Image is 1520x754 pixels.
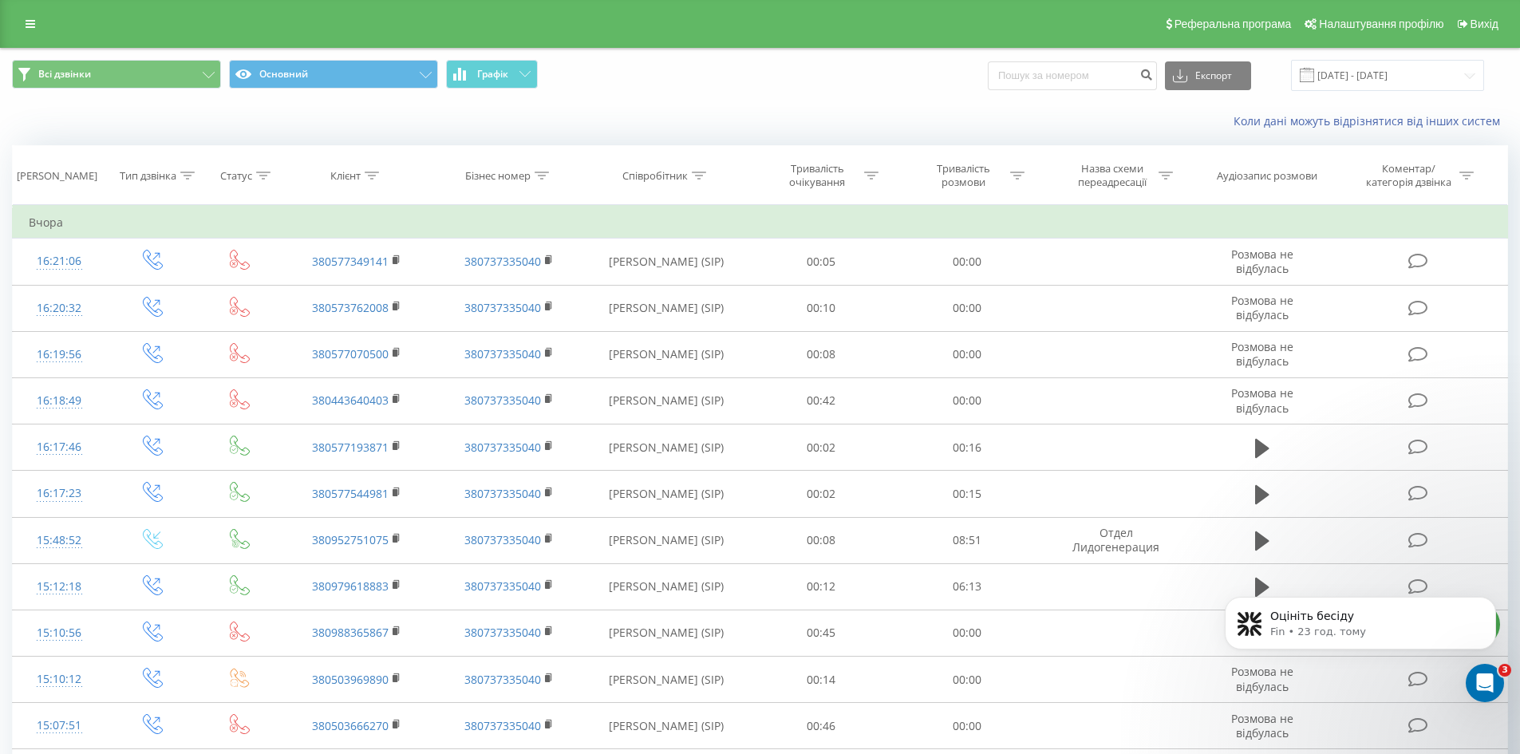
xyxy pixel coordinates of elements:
td: 00:00 [894,285,1040,331]
td: [PERSON_NAME] (SIP) [585,610,748,656]
td: 00:45 [748,610,894,656]
a: 380988365867 [312,625,389,640]
td: 00:00 [894,657,1040,703]
button: Експорт [1165,61,1251,90]
span: Розмова не відбулась [1231,711,1293,740]
td: 00:05 [748,239,894,285]
a: Коли дані можуть відрізнятися вiд інших систем [1234,113,1508,128]
td: [PERSON_NAME] (SIP) [585,563,748,610]
div: [PERSON_NAME] [17,169,97,183]
td: [PERSON_NAME] (SIP) [585,517,748,563]
span: Налаштування профілю [1319,18,1443,30]
td: [PERSON_NAME] (SIP) [585,285,748,331]
a: 380737335040 [464,393,541,408]
iframe: Intercom notifications повідомлення [1201,563,1520,711]
a: 380737335040 [464,486,541,501]
a: 380577544981 [312,486,389,501]
div: 16:17:23 [29,478,90,509]
div: Співробітник [622,169,688,183]
span: Вихід [1471,18,1498,30]
div: Коментар/категорія дзвінка [1362,162,1455,189]
span: 3 [1498,664,1511,677]
div: Тривалість розмови [921,162,1006,189]
a: 380737335040 [464,440,541,455]
td: 00:16 [894,424,1040,471]
div: Назва схеми переадресації [1069,162,1155,189]
div: 15:10:12 [29,664,90,695]
div: 16:19:56 [29,339,90,370]
span: Розмова не відбулась [1231,293,1293,322]
td: 00:14 [748,657,894,703]
span: Розмова не відбулась [1231,247,1293,276]
button: Основний [229,60,438,89]
td: 00:00 [894,610,1040,656]
span: Всі дзвінки [38,68,91,81]
a: 380737335040 [464,578,541,594]
iframe: Intercom live chat [1466,664,1504,702]
div: 15:10:56 [29,618,90,649]
td: [PERSON_NAME] (SIP) [585,657,748,703]
td: 00:08 [748,331,894,377]
a: 380503969890 [312,672,389,687]
td: [PERSON_NAME] (SIP) [585,377,748,424]
td: 00:02 [748,471,894,517]
div: 16:20:32 [29,293,90,324]
div: 16:18:49 [29,385,90,416]
td: 00:00 [894,239,1040,285]
td: 00:42 [748,377,894,424]
td: 00:46 [748,703,894,749]
button: Всі дзвінки [12,60,221,89]
td: 00:10 [748,285,894,331]
div: 15:48:52 [29,525,90,556]
a: 380737335040 [464,346,541,361]
a: 380737335040 [464,300,541,315]
div: 15:12:18 [29,571,90,602]
span: Реферальна програма [1175,18,1292,30]
td: [PERSON_NAME] (SIP) [585,424,748,471]
a: 380573762008 [312,300,389,315]
td: 00:15 [894,471,1040,517]
td: 00:00 [894,703,1040,749]
div: 16:21:06 [29,246,90,277]
a: 380737335040 [464,532,541,547]
a: 380577070500 [312,346,389,361]
span: Графік [477,69,508,80]
div: Статус [220,169,252,183]
button: Графік [446,60,538,89]
td: [PERSON_NAME] (SIP) [585,239,748,285]
a: 380737335040 [464,625,541,640]
a: 380577349141 [312,254,389,269]
span: Розмова не відбулась [1231,385,1293,415]
td: 00:00 [894,331,1040,377]
a: 380577193871 [312,440,389,455]
input: Пошук за номером [988,61,1157,90]
td: 08:51 [894,517,1040,563]
span: Розмова не відбулась [1231,339,1293,369]
div: 15:07:51 [29,710,90,741]
div: 16:17:46 [29,432,90,463]
td: 00:00 [894,377,1040,424]
td: Отдел Лидогенерация [1040,517,1191,563]
td: [PERSON_NAME] (SIP) [585,331,748,377]
td: 06:13 [894,563,1040,610]
div: Бізнес номер [465,169,531,183]
a: 380737335040 [464,254,541,269]
div: Тривалість очікування [775,162,860,189]
a: 380443640403 [312,393,389,408]
div: Тип дзвінка [120,169,176,183]
td: 00:08 [748,517,894,563]
td: [PERSON_NAME] (SIP) [585,703,748,749]
a: 380737335040 [464,672,541,687]
a: 380737335040 [464,718,541,733]
td: Вчора [13,207,1508,239]
td: [PERSON_NAME] (SIP) [585,471,748,517]
a: 380503666270 [312,718,389,733]
td: 00:12 [748,563,894,610]
a: 380979618883 [312,578,389,594]
div: Аудіозапис розмови [1217,169,1317,183]
div: Клієнт [330,169,361,183]
a: 380952751075 [312,532,389,547]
